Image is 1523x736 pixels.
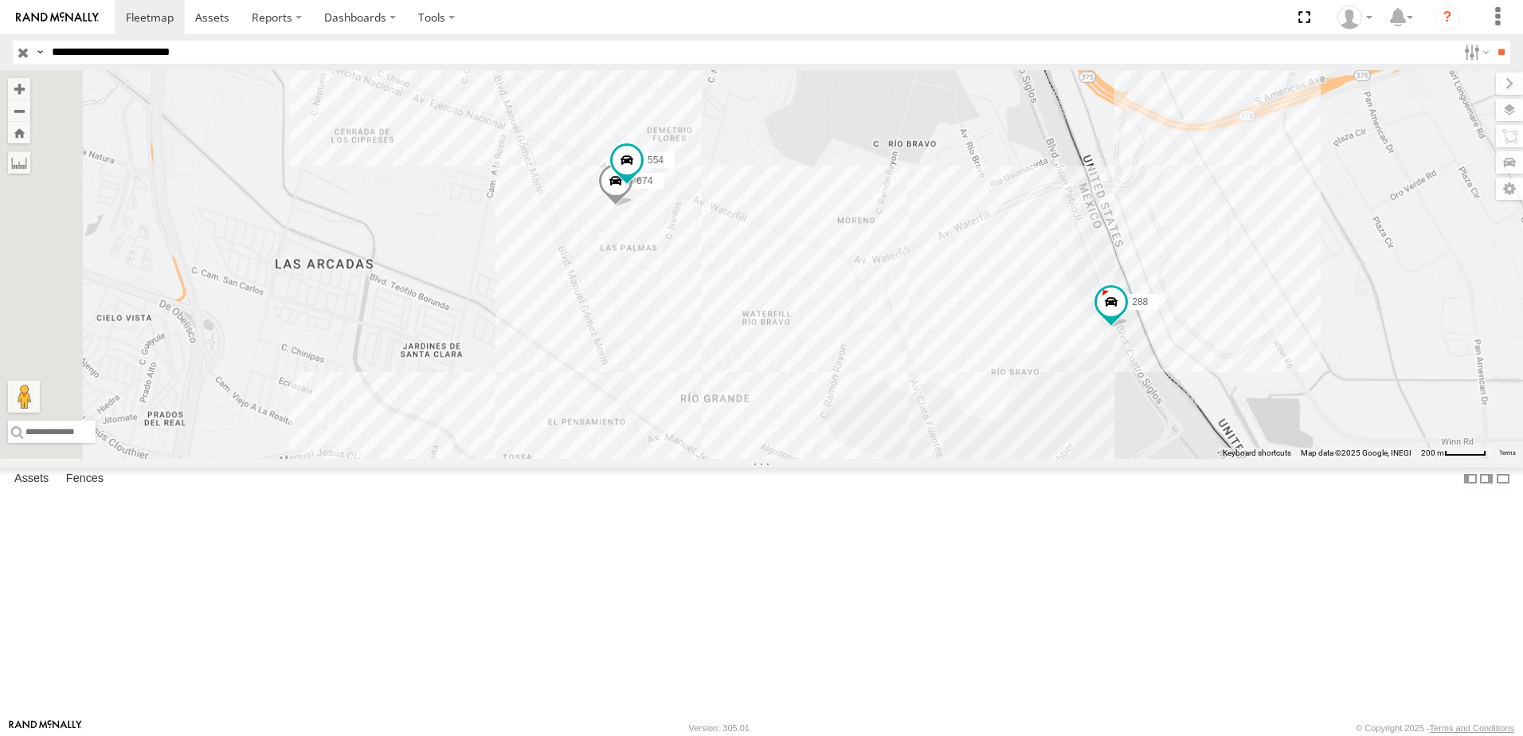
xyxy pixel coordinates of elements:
span: 200 m [1421,448,1444,457]
button: Map Scale: 200 m per 49 pixels [1416,448,1491,459]
label: Fences [58,468,112,490]
label: Dock Summary Table to the Right [1478,468,1494,491]
span: 554 [648,155,664,166]
button: Keyboard shortcuts [1223,448,1291,459]
a: Terms and Conditions [1430,723,1514,733]
div: Version: 305.01 [689,723,750,733]
label: Dock Summary Table to the Left [1462,468,1478,491]
div: © Copyright 2025 - [1356,723,1514,733]
button: Drag Pegman onto the map to open Street View [8,381,40,413]
img: rand-logo.svg [16,12,99,23]
button: Zoom Home [8,122,30,143]
button: Zoom out [8,100,30,122]
label: Search Filter Options [1458,41,1492,64]
i: ? [1435,5,1460,30]
span: Map data ©2025 Google, INEGI [1301,448,1411,457]
span: 288 [1132,296,1148,307]
button: Zoom in [8,78,30,100]
span: 674 [636,175,652,186]
div: omar hernandez [1332,6,1378,29]
label: Search Query [33,41,46,64]
label: Map Settings [1496,178,1523,200]
label: Measure [8,151,30,174]
a: Terms [1499,450,1516,456]
label: Assets [6,468,57,490]
label: Hide Summary Table [1495,468,1511,491]
a: Visit our Website [9,720,82,736]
